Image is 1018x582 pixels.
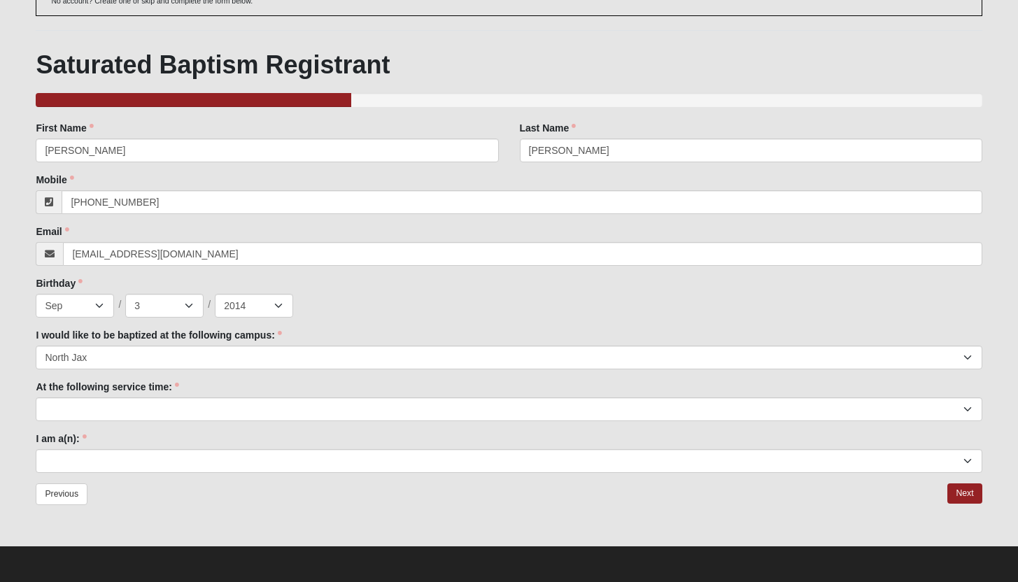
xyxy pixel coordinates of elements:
[36,225,69,239] label: Email
[36,432,86,446] label: I am a(n):
[36,328,281,342] label: I would like to be baptized at the following campus:
[36,173,73,187] label: Mobile
[118,297,121,313] span: /
[36,50,982,80] h1: Saturated Baptism Registrant
[947,483,982,504] a: Next
[36,483,87,505] a: Previous
[208,297,211,313] span: /
[36,380,178,394] label: At the following service time:
[520,121,577,135] label: Last Name
[36,121,93,135] label: First Name
[36,276,83,290] label: Birthday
